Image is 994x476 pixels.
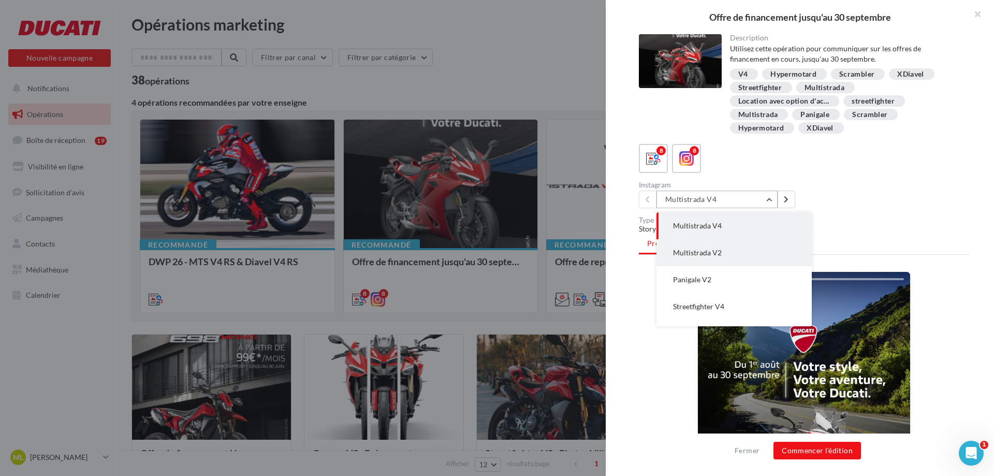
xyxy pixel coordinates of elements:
button: Multistrada V2 [656,239,812,266]
button: Commencer l'édition [773,442,861,459]
div: 8 [690,146,699,155]
div: Hypermotard [738,124,784,132]
span: Panigale V2 [673,275,711,284]
div: Scrambler [839,70,874,78]
div: Multistrada [805,84,844,92]
button: Streetfighter V4 [656,293,812,320]
span: 1 [980,441,988,449]
div: Panigale [800,111,829,119]
div: Utilisez cette opération pour communiquer sur les offres de financement en cours, jusqu'au 30 sep... [730,44,961,64]
button: Multistrada V4 [656,212,812,239]
div: V4 [738,70,748,78]
div: streetfighter [852,97,895,105]
button: Panigale V2 [656,266,812,293]
div: Type [639,217,969,224]
div: Instagram [639,181,800,189]
div: 8 [656,146,666,155]
iframe: Intercom live chat [959,441,984,466]
div: XDiavel [897,70,924,78]
span: Streetfighter V4 [673,302,724,311]
div: Story [639,224,969,234]
span: Multistrada V2 [673,248,722,257]
button: Multistrada V4 [656,191,778,208]
span: Multistrada V4 [673,221,722,230]
span: Location avec option d'ac... [738,97,829,105]
div: Hypermotard [770,70,816,78]
div: Scrambler [852,111,887,119]
div: XDiavel [807,124,833,132]
div: Offre de financement jusqu'au 30 septembre [622,12,977,22]
div: Description [730,34,961,41]
div: Streetfighter [738,84,782,92]
button: Fermer [730,444,764,457]
div: Multistrada [738,111,778,119]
